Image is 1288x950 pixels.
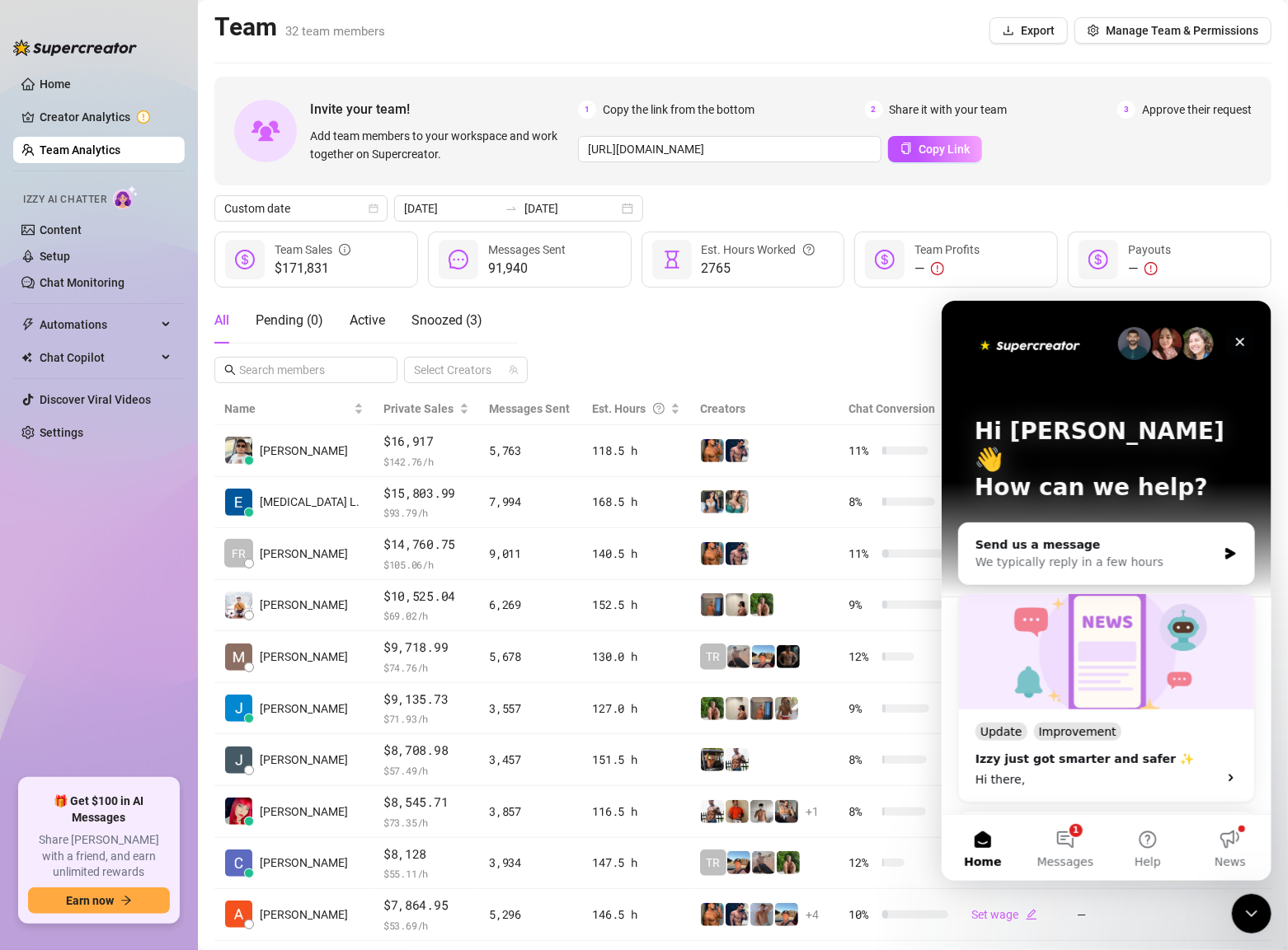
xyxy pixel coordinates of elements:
span: [PERSON_NAME] [260,854,348,872]
span: Chat Conversion [849,402,936,415]
img: Nathan [701,748,724,771]
span: info-circle [339,241,350,259]
h2: Team [214,12,385,43]
div: — [914,259,980,278]
div: All [214,311,229,330]
button: Export [990,17,1068,44]
iframe: Intercom live chat [1232,894,1272,934]
img: logo-BBDzfeDw.svg [13,40,137,56]
img: JUSTIN [701,800,724,823]
div: Est. Hours Worked [702,241,815,259]
span: exclamation-circle [931,262,944,275]
span: Share it with your team [890,101,1008,119]
span: Izzy AI Chatter [23,192,106,208]
div: 127.0 h [593,700,680,718]
img: Rupert T. [225,695,252,722]
span: $7,864.95 [383,896,469,915]
img: Axel [726,439,749,462]
div: — [1128,259,1171,278]
input: Search members [239,361,374,379]
span: Manage Team & Permissions [1106,24,1258,37]
img: Jayson Roa [225,592,252,619]
a: Discover Viral Videos [40,393,151,406]
span: 12 % [849,648,876,666]
img: Wayne [701,593,724,616]
span: [PERSON_NAME] [260,906,348,924]
div: 146.5 h [593,906,680,924]
div: Pending ( 0 ) [256,311,323,330]
span: hourglass [662,250,682,269]
span: thunderbolt [21,318,35,331]
img: Wayne [750,697,773,720]
span: Share [PERSON_NAME] with a friend, and earn unlimited rewards [28,832,170,881]
span: $8,545.71 [383,793,469,812]
span: dollar-circle [875,250,895,269]
span: Custom date [224,196,378,221]
span: team [509,365,519,375]
span: $ 53.69 /h [383,917,469,934]
div: 5,763 [489,442,572,460]
div: 6,269 [489,596,572,614]
div: 147.5 h [593,854,680,872]
button: Copy Link [888,136,982,162]
img: Exon Locsin [225,489,252,516]
td: — [1068,889,1166,941]
span: message [449,250,468,269]
span: $ 55.11 /h [383,865,469,882]
span: [PERSON_NAME] [260,700,348,718]
img: Nathaniel [775,697,798,720]
div: 3,934 [489,854,572,872]
span: arrow-right [120,895,132,906]
img: JG [701,903,724,926]
span: 2 [865,101,883,119]
span: $10,525.04 [383,587,469,606]
span: Messages Sent [489,402,570,415]
img: Zach [752,645,775,668]
span: dollar-circle [235,250,255,269]
a: Set wageedit [972,908,1037,921]
span: download [1003,25,1014,36]
span: [PERSON_NAME] [260,596,348,614]
span: Active [350,312,385,328]
img: George [775,800,798,823]
span: Copy the link from the bottom [603,101,754,119]
span: TR [706,854,720,872]
span: Team Profits [914,243,980,256]
span: Payouts [1128,243,1171,256]
div: Team Sales [275,241,350,259]
img: Jeffery Bamba [225,746,252,774]
img: Axel [726,542,749,565]
a: Home [40,77,71,91]
img: Adrian Custodio [225,901,252,928]
span: copy [900,143,912,154]
span: $8,708.98 [383,741,469,760]
img: JG [701,439,724,462]
span: Snoozed ( 3 ) [411,312,482,328]
span: Invite your team! [310,99,578,119]
div: 168.5 h [593,493,680,511]
span: $ 93.79 /h [383,504,469,521]
img: Nathaniel [750,593,773,616]
span: Add team members to your workspace and work together on Supercreator. [310,127,571,163]
span: [PERSON_NAME] [260,751,348,769]
span: $9,135.73 [383,690,469,709]
img: LC [752,851,775,874]
span: $8,128 [383,845,469,864]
